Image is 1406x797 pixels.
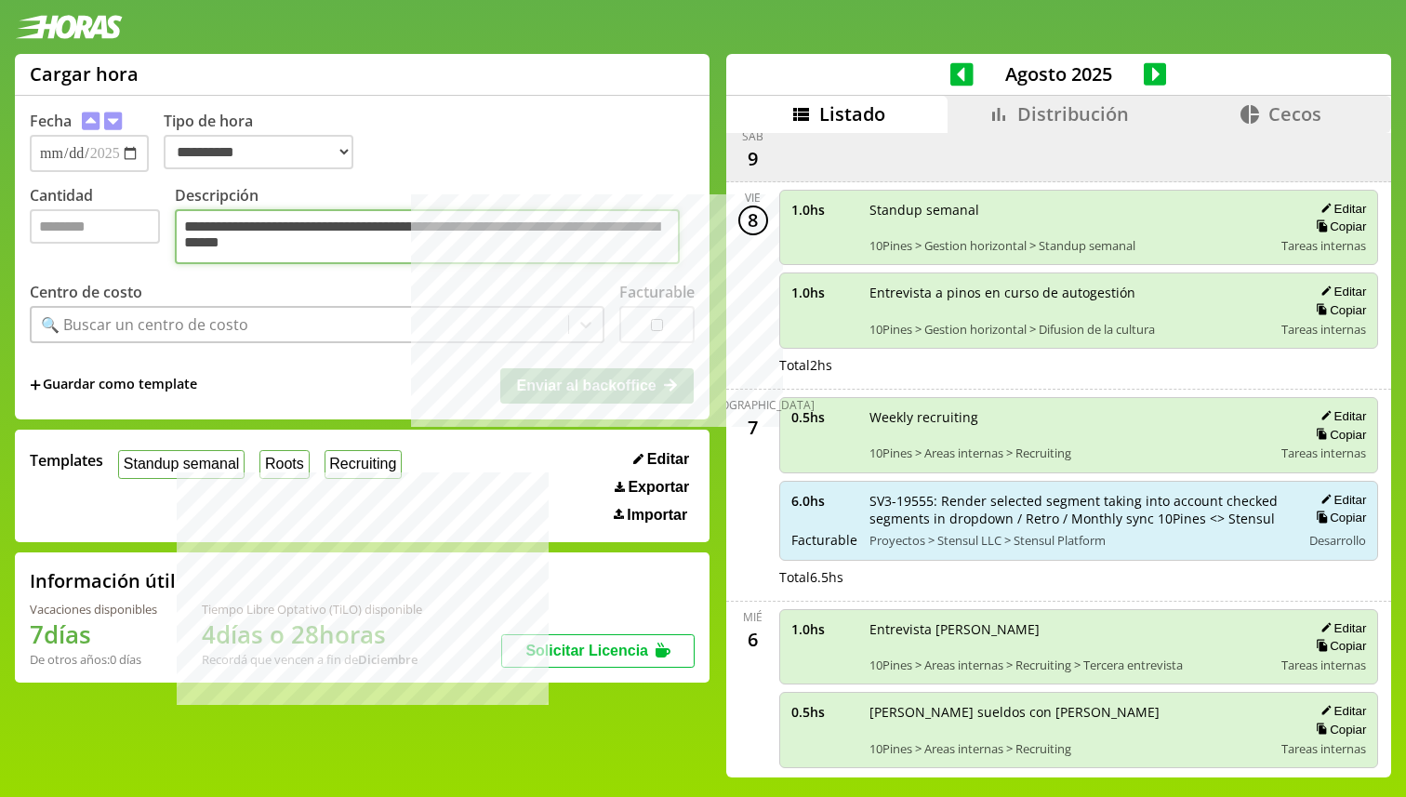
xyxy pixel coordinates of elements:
select: Tipo de hora [164,135,353,169]
button: Editar [1315,408,1366,424]
div: sáb [742,128,763,144]
span: Proyectos > Stensul LLC > Stensul Platform [869,532,1289,549]
div: Vacaciones disponibles [30,601,157,618]
div: De otros años: 0 días [30,651,157,668]
button: Solicitar Licencia [501,634,695,668]
button: Editar [1315,492,1366,508]
button: Exportar [609,478,695,497]
span: Importar [627,507,687,524]
span: Solicitar Licencia [525,643,648,658]
button: Recruiting [325,450,403,479]
span: Facturable [791,531,856,549]
span: 10Pines > Areas internas > Recruiting [869,445,1269,461]
div: mié [743,609,763,625]
button: Copiar [1310,219,1366,234]
button: Copiar [1310,638,1366,654]
span: Agosto 2025 [974,61,1144,86]
span: Tareas internas [1281,237,1366,254]
button: Editar [1315,620,1366,636]
button: Editar [628,450,695,469]
div: Total 6.5 hs [779,568,1379,586]
button: Editar [1315,284,1366,299]
label: Cantidad [30,185,175,269]
button: Copiar [1310,510,1366,525]
span: Distribución [1017,101,1129,126]
span: 10Pines > Gestion horizontal > Standup semanal [869,237,1269,254]
h1: 4 días o 28 horas [202,618,422,651]
label: Facturable [619,282,695,302]
input: Cantidad [30,209,160,244]
span: Desarrollo [1309,532,1366,549]
span: 1.0 hs [791,201,856,219]
span: Entrevista a pinos en curso de autogestión [869,284,1269,301]
div: vie [745,190,761,206]
button: Copiar [1310,722,1366,737]
span: Standup semanal [869,201,1269,219]
span: 6.0 hs [791,492,856,510]
img: logotipo [15,15,123,39]
span: Weekly recruiting [869,408,1269,426]
span: +Guardar como template [30,375,197,395]
button: Copiar [1310,427,1366,443]
b: Diciembre [358,651,418,668]
span: Entrevista [PERSON_NAME] [869,620,1269,638]
label: Descripción [175,185,695,269]
span: 10Pines > Gestion horizontal > Difusion de la cultura [869,321,1269,338]
span: Templates [30,450,103,471]
span: Exportar [628,479,689,496]
span: + [30,375,41,395]
button: Roots [259,450,309,479]
div: 9 [738,144,768,174]
h2: Información útil [30,568,176,593]
div: 8 [738,206,768,235]
div: scrollable content [726,133,1391,775]
span: 10Pines > Areas internas > Recruiting [869,740,1269,757]
span: Tareas internas [1281,445,1366,461]
div: 6 [738,625,768,655]
span: 1.0 hs [791,620,856,638]
label: Tipo de hora [164,111,368,172]
span: 0.5 hs [791,703,856,721]
div: Tiempo Libre Optativo (TiLO) disponible [202,601,422,618]
div: [DEMOGRAPHIC_DATA] [692,397,815,413]
span: [PERSON_NAME] sueldos con [PERSON_NAME] [869,703,1269,721]
span: Listado [819,101,885,126]
span: Tareas internas [1281,321,1366,338]
label: Fecha [30,111,72,131]
button: Editar [1315,703,1366,719]
div: 7 [738,413,768,443]
div: Total 2 hs [779,356,1379,374]
textarea: Descripción [175,209,680,264]
div: 🔍 Buscar un centro de costo [41,314,248,335]
h1: Cargar hora [30,61,139,86]
span: Tareas internas [1281,657,1366,673]
div: Recordá que vencen a fin de [202,651,422,668]
span: SV3-19555: Render selected segment taking into account checked segments in dropdown / Retro / Mon... [869,492,1289,527]
span: 10Pines > Areas internas > Recruiting > Tercera entrevista [869,657,1269,673]
span: Editar [647,451,689,468]
button: Copiar [1310,302,1366,318]
span: Cecos [1268,101,1321,126]
span: 1.0 hs [791,284,856,301]
span: Tareas internas [1281,740,1366,757]
button: Standup semanal [118,450,245,479]
button: Editar [1315,201,1366,217]
h1: 7 días [30,618,157,651]
label: Centro de costo [30,282,142,302]
span: 0.5 hs [791,408,856,426]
